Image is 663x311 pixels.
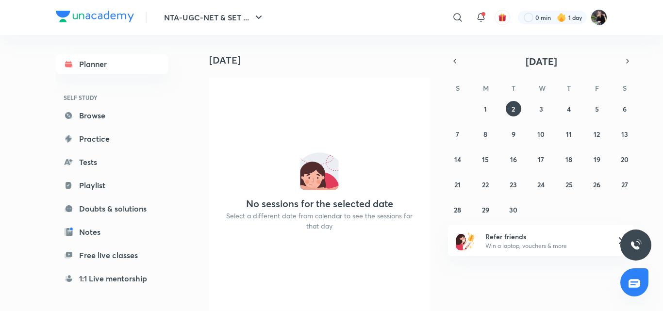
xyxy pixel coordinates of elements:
button: September 7, 2025 [450,126,465,142]
button: September 3, 2025 [533,101,549,116]
button: September 14, 2025 [450,151,465,167]
abbr: September 20, 2025 [621,155,629,164]
button: September 24, 2025 [533,177,549,192]
abbr: September 13, 2025 [621,130,628,139]
abbr: Thursday [567,83,571,93]
img: ttu [630,239,642,251]
button: September 17, 2025 [533,151,549,167]
h6: Refer friends [485,231,605,242]
button: September 26, 2025 [589,177,605,192]
button: [DATE] [462,54,621,68]
p: Win a laptop, vouchers & more [485,242,605,250]
button: September 29, 2025 [478,202,493,217]
abbr: September 12, 2025 [594,130,600,139]
abbr: September 10, 2025 [537,130,545,139]
abbr: September 4, 2025 [567,104,571,114]
abbr: September 26, 2025 [593,180,600,189]
h4: No sessions for the selected date [246,198,393,210]
abbr: September 14, 2025 [454,155,461,164]
abbr: September 25, 2025 [565,180,573,189]
abbr: September 15, 2025 [482,155,489,164]
abbr: September 6, 2025 [623,104,627,114]
button: NTA-UGC-NET & SET ... [158,8,270,27]
abbr: September 16, 2025 [510,155,517,164]
abbr: September 7, 2025 [456,130,459,139]
button: September 10, 2025 [533,126,549,142]
abbr: September 2, 2025 [512,104,515,114]
span: [DATE] [526,55,557,68]
abbr: Friday [595,83,599,93]
img: prerna kapoor [591,9,607,26]
a: Playlist [56,176,168,195]
abbr: September 23, 2025 [510,180,517,189]
img: Company Logo [56,11,134,22]
abbr: September 22, 2025 [482,180,489,189]
button: September 25, 2025 [561,177,577,192]
abbr: September 3, 2025 [539,104,543,114]
button: September 1, 2025 [478,101,493,116]
a: Doubts & solutions [56,199,168,218]
abbr: Monday [483,83,489,93]
abbr: Tuesday [512,83,515,93]
abbr: September 29, 2025 [482,205,489,214]
button: September 20, 2025 [617,151,632,167]
button: September 6, 2025 [617,101,632,116]
abbr: September 27, 2025 [621,180,628,189]
abbr: September 11, 2025 [566,130,572,139]
h6: SELF STUDY [56,89,168,106]
button: September 13, 2025 [617,126,632,142]
button: September 23, 2025 [506,177,521,192]
a: Free live classes [56,246,168,265]
button: September 27, 2025 [617,177,632,192]
a: Notes [56,222,168,242]
button: September 2, 2025 [506,101,521,116]
abbr: September 18, 2025 [565,155,572,164]
a: Tests [56,152,168,172]
abbr: September 5, 2025 [595,104,599,114]
button: September 18, 2025 [561,151,577,167]
abbr: Sunday [456,83,460,93]
button: September 9, 2025 [506,126,521,142]
a: Practice [56,129,168,148]
button: avatar [495,10,510,25]
button: September 8, 2025 [478,126,493,142]
a: 1:1 Live mentorship [56,269,168,288]
abbr: Wednesday [539,83,546,93]
abbr: September 30, 2025 [509,205,517,214]
button: September 15, 2025 [478,151,493,167]
button: September 19, 2025 [589,151,605,167]
h4: [DATE] [209,54,437,66]
abbr: September 21, 2025 [454,180,461,189]
img: streak [557,13,566,22]
a: Company Logo [56,11,134,25]
img: referral [456,231,475,250]
abbr: September 24, 2025 [537,180,545,189]
button: September 11, 2025 [561,126,577,142]
button: September 21, 2025 [450,177,465,192]
button: September 22, 2025 [478,177,493,192]
button: September 16, 2025 [506,151,521,167]
button: September 5, 2025 [589,101,605,116]
abbr: September 8, 2025 [483,130,487,139]
button: September 4, 2025 [561,101,577,116]
button: September 28, 2025 [450,202,465,217]
abbr: September 28, 2025 [454,205,461,214]
abbr: September 1, 2025 [484,104,487,114]
a: Browse [56,106,168,125]
button: September 30, 2025 [506,202,521,217]
button: September 12, 2025 [589,126,605,142]
abbr: September 17, 2025 [538,155,544,164]
img: avatar [498,13,507,22]
abbr: September 9, 2025 [512,130,515,139]
img: No events [300,151,339,190]
a: Planner [56,54,168,74]
p: Select a different date from calendar to see the sessions for that day [221,211,418,231]
abbr: September 19, 2025 [594,155,600,164]
abbr: Saturday [623,83,627,93]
